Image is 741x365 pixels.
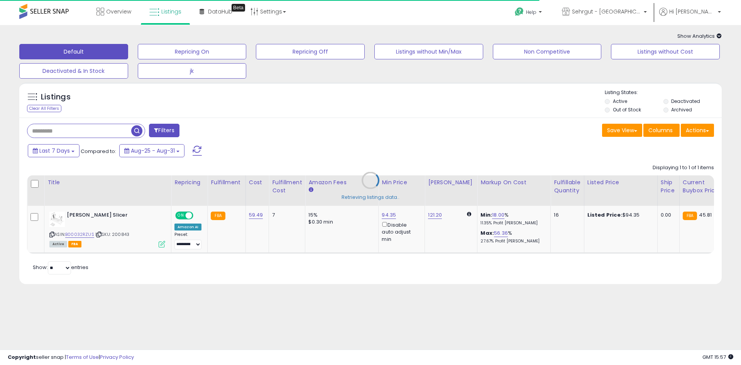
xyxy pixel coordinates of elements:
[232,4,245,12] div: Tooltip anchor
[138,44,247,59] button: Repricing On
[493,44,602,59] button: Non Competitive
[19,44,128,59] button: Default
[659,8,721,25] a: Hi [PERSON_NAME]
[572,8,641,15] span: Sehrgut - [GEOGRAPHIC_DATA]
[208,8,232,15] span: DataHub
[677,32,722,40] span: Show Analytics
[509,1,550,25] a: Help
[342,193,399,200] div: Retrieving listings data..
[256,44,365,59] button: Repricing Off
[374,44,483,59] button: Listings without Min/Max
[526,9,536,15] span: Help
[611,44,720,59] button: Listings without Cost
[669,8,716,15] span: Hi [PERSON_NAME]
[514,7,524,17] i: Get Help
[138,63,247,79] button: jk
[19,63,128,79] button: Deactivated & In Stock
[106,8,131,15] span: Overview
[161,8,181,15] span: Listings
